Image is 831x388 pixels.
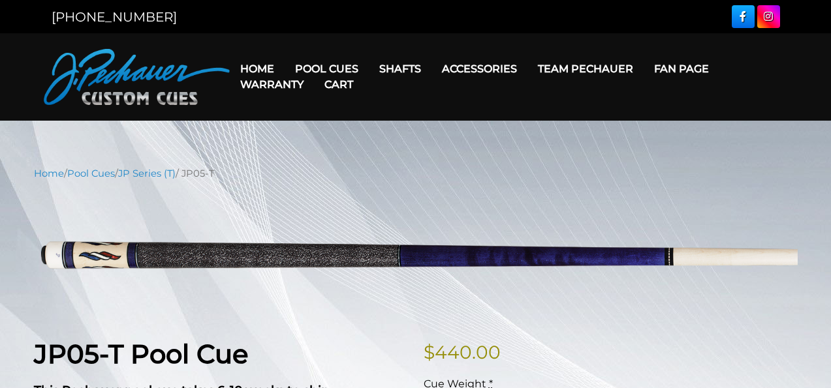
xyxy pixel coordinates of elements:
[118,168,176,179] a: JP Series (T)
[369,52,431,85] a: Shafts
[44,49,230,105] img: Pechauer Custom Cues
[431,52,527,85] a: Accessories
[34,338,248,370] strong: JP05-T Pool Cue
[314,68,364,101] a: Cart
[230,52,285,85] a: Home
[34,168,64,179] a: Home
[34,190,798,318] img: jp05-T.png
[34,166,798,181] nav: Breadcrumb
[424,341,435,363] span: $
[230,68,314,101] a: Warranty
[527,52,644,85] a: Team Pechauer
[67,168,115,179] a: Pool Cues
[644,52,719,85] a: Fan Page
[52,9,177,25] a: [PHONE_NUMBER]
[285,52,369,85] a: Pool Cues
[424,341,501,363] bdi: 440.00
